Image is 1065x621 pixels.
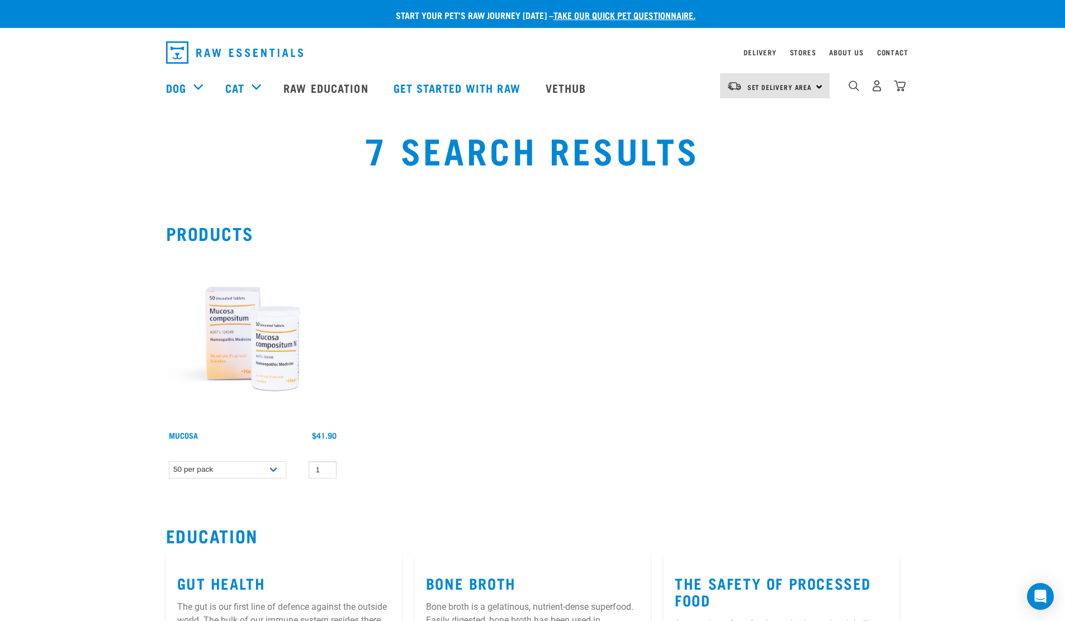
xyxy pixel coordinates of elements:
h2: Products [166,223,900,243]
img: RE Product Shoot 2023 Nov8652 [166,252,339,425]
a: Mucosa [169,433,198,437]
h1: 7 Search Results [197,129,867,169]
a: Get started with Raw [382,65,534,110]
div: $41.90 [312,431,337,440]
h2: Education [166,525,900,546]
a: About Us [829,50,863,54]
a: Stores [790,50,816,54]
img: home-icon-1@2x.png [849,80,859,91]
a: Contact [877,50,908,54]
a: Cat [225,79,244,96]
img: home-icon@2x.png [894,80,906,92]
img: user.png [871,80,883,92]
a: take our quick pet questionnaire. [553,12,695,17]
a: Bone Broth [426,579,516,587]
a: The Safety of Processed Food [675,579,871,604]
a: Vethub [534,65,600,110]
nav: dropdown navigation [157,37,908,68]
a: Delivery [744,50,776,54]
input: 1 [309,461,337,478]
a: Gut Health [177,579,266,587]
img: Raw Essentials Logo [166,41,303,64]
a: Dog [166,79,186,96]
div: Open Intercom Messenger [1027,583,1054,610]
span: Set Delivery Area [747,85,812,89]
a: Raw Education [272,65,382,110]
img: van-moving.png [727,81,742,91]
